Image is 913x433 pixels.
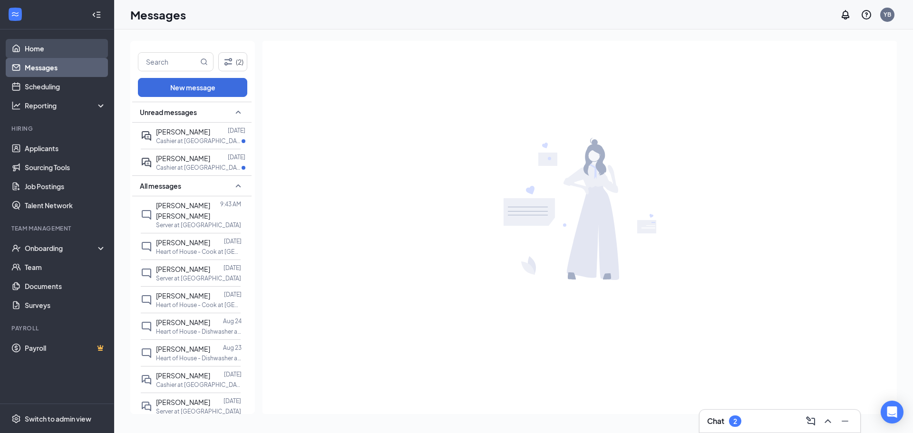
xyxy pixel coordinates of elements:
[141,374,152,385] svg: DoubleChat
[141,321,152,332] svg: ChatInactive
[11,324,104,332] div: Payroll
[92,10,101,19] svg: Collapse
[156,371,210,380] span: [PERSON_NAME]
[11,243,21,253] svg: UserCheck
[25,414,91,423] div: Switch to admin view
[220,200,241,208] p: 9:43 AM
[820,414,835,429] button: ChevronUp
[223,264,241,272] p: [DATE]
[25,258,106,277] a: Team
[156,221,241,229] p: Server at [GEOGRAPHIC_DATA]
[141,294,152,306] svg: ChatInactive
[11,414,21,423] svg: Settings
[10,10,20,19] svg: WorkstreamLogo
[156,327,242,336] p: Heart of House - Dishwasher at [GEOGRAPHIC_DATA]
[141,130,152,142] svg: ActiveDoubleChat
[228,153,245,161] p: [DATE]
[25,77,106,96] a: Scheduling
[156,137,242,145] p: Cashier at [GEOGRAPHIC_DATA]
[840,9,851,20] svg: Notifications
[11,224,104,232] div: Team Management
[233,106,244,118] svg: SmallChevronUp
[224,370,242,378] p: [DATE]
[884,10,891,19] div: YB
[156,318,210,327] span: [PERSON_NAME]
[25,338,106,357] a: PayrollCrown
[141,209,152,221] svg: ChatInactive
[156,398,210,406] span: [PERSON_NAME]
[223,397,241,405] p: [DATE]
[140,181,181,191] span: All messages
[141,268,152,279] svg: ChatInactive
[141,347,152,359] svg: ChatInactive
[156,345,210,353] span: [PERSON_NAME]
[223,344,242,352] p: Aug 23
[25,101,107,110] div: Reporting
[839,415,851,427] svg: Minimize
[156,201,210,220] span: [PERSON_NAME] [PERSON_NAME]
[25,196,106,215] a: Talent Network
[156,274,241,282] p: Server at [GEOGRAPHIC_DATA]
[707,416,724,426] h3: Chat
[156,301,242,309] p: Heart of House - Cook at [GEOGRAPHIC_DATA]
[224,290,242,298] p: [DATE]
[25,139,106,158] a: Applicants
[156,291,210,300] span: [PERSON_NAME]
[138,78,247,97] button: New message
[156,154,210,163] span: [PERSON_NAME]
[156,381,242,389] p: Cashier at [GEOGRAPHIC_DATA]
[25,158,106,177] a: Sourcing Tools
[223,317,242,325] p: Aug 24
[130,7,186,23] h1: Messages
[156,354,242,362] p: Heart of House - Dishwasher at [GEOGRAPHIC_DATA]
[156,164,242,172] p: Cashier at [GEOGRAPHIC_DATA]
[156,248,242,256] p: Heart of House - Cook at [GEOGRAPHIC_DATA]
[223,56,234,67] svg: Filter
[881,401,903,423] div: Open Intercom Messenger
[25,58,106,77] a: Messages
[156,407,241,415] p: Server at [GEOGRAPHIC_DATA]
[156,127,210,136] span: [PERSON_NAME]
[861,9,872,20] svg: QuestionInfo
[25,277,106,296] a: Documents
[156,265,210,273] span: [PERSON_NAME]
[11,101,21,110] svg: Analysis
[138,53,198,71] input: Search
[837,414,853,429] button: Minimize
[822,415,834,427] svg: ChevronUp
[141,401,152,412] svg: DoubleChat
[140,107,197,117] span: Unread messages
[228,126,245,135] p: [DATE]
[25,39,106,58] a: Home
[25,296,106,315] a: Surveys
[141,241,152,252] svg: ChatInactive
[218,52,247,71] button: Filter (2)
[733,417,737,425] div: 2
[224,237,242,245] p: [DATE]
[200,58,208,66] svg: MagnifyingGlass
[25,177,106,196] a: Job Postings
[11,125,104,133] div: Hiring
[803,414,818,429] button: ComposeMessage
[156,238,210,247] span: [PERSON_NAME]
[141,157,152,168] svg: ActiveDoubleChat
[25,243,98,253] div: Onboarding
[233,180,244,192] svg: SmallChevronUp
[805,415,816,427] svg: ComposeMessage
